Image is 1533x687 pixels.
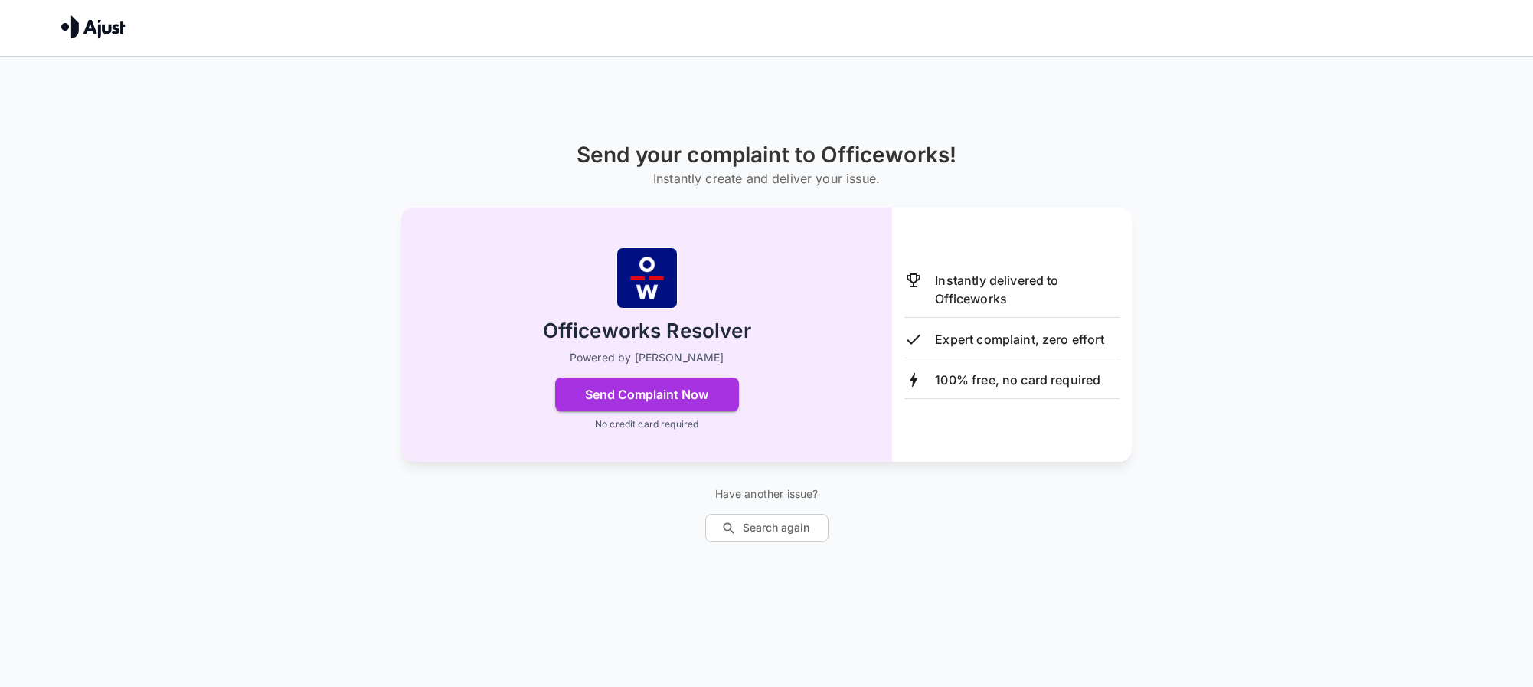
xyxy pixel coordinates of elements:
p: Expert complaint, zero effort [935,330,1103,348]
p: No credit card required [595,417,698,431]
p: Powered by [PERSON_NAME] [570,350,724,365]
h1: Send your complaint to Officeworks! [577,142,956,168]
button: Search again [705,514,829,542]
p: 100% free, no card required [935,371,1100,389]
p: Instantly delivered to Officeworks [935,271,1120,308]
h6: Instantly create and deliver your issue. [577,168,956,189]
img: Officeworks [616,247,678,309]
button: Send Complaint Now [555,378,739,411]
p: Have another issue? [705,486,829,502]
h2: Officeworks Resolver [543,318,751,345]
img: Ajust [61,15,126,38]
